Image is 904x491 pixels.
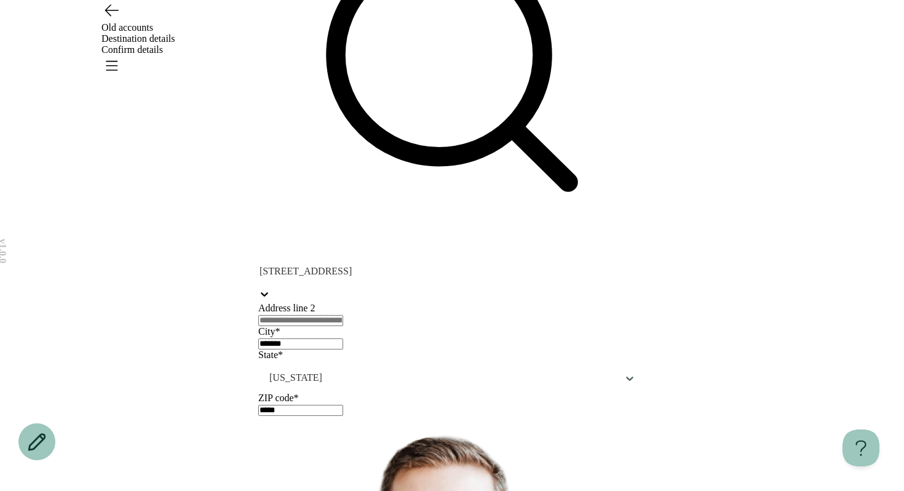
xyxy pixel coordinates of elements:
label: State* [258,349,283,360]
label: ZIP code* [258,393,299,403]
p: [STREET_ADDRESS] [260,266,644,277]
iframe: Help Scout Beacon - Open [843,429,879,466]
span: Old accounts [101,22,153,33]
span: Confirm details [101,44,163,55]
label: Address line 2 [258,303,315,313]
span: Destination details [101,33,175,44]
label: City* [258,326,280,337]
button: Open menu [101,55,121,75]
